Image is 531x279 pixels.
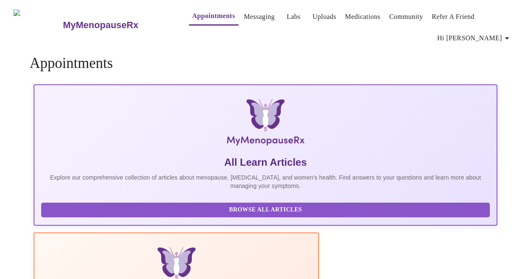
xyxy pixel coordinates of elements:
a: Refer a Friend [432,11,475,23]
button: Hi [PERSON_NAME] [434,30,515,47]
img: MyMenopauseRx Logo [13,9,62,41]
a: Medications [345,11,380,23]
img: MyMenopauseRx Logo [111,99,420,149]
button: Messaging [241,8,278,25]
button: Uploads [309,8,340,25]
span: Browse All Articles [50,205,481,215]
a: Uploads [313,11,337,23]
button: Labs [280,8,307,25]
h5: All Learn Articles [41,156,489,169]
a: Browse All Articles [41,206,492,213]
button: Refer a Friend [429,8,478,25]
a: Labs [287,11,301,23]
a: Messaging [244,11,275,23]
span: Hi [PERSON_NAME] [437,32,512,44]
a: Appointments [192,10,235,22]
h4: Appointments [29,55,501,72]
button: Browse All Articles [41,203,489,217]
a: Community [389,11,423,23]
button: Medications [342,8,384,25]
p: Explore our comprehensive collection of articles about menopause, [MEDICAL_DATA], and women's hea... [41,173,489,190]
h3: MyMenopauseRx [63,20,139,31]
button: Appointments [189,8,238,26]
button: Community [386,8,426,25]
a: MyMenopauseRx [62,10,172,40]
